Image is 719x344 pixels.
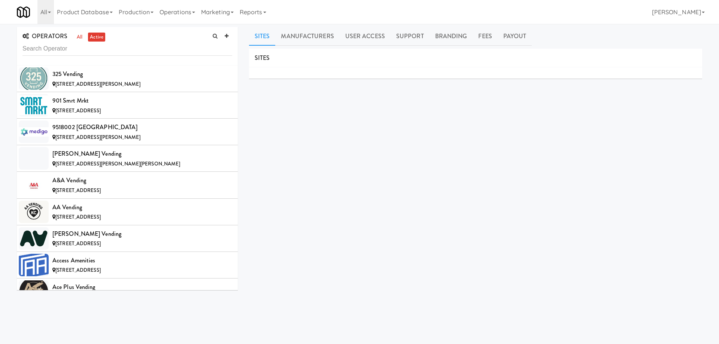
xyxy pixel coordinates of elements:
span: [STREET_ADDRESS] [55,107,101,114]
li: A&A Vending[STREET_ADDRESS] [17,172,238,198]
li: AA Vending[STREET_ADDRESS] [17,199,238,225]
a: Manufacturers [275,27,339,46]
a: User Access [340,27,391,46]
div: 325 Vending [52,69,232,80]
li: Ace Plus Vending[STREET_ADDRESS][PERSON_NAME] [17,278,238,305]
span: [STREET_ADDRESS] [55,213,101,220]
div: 901 Smrt Mrkt [52,95,232,106]
a: Branding [430,27,473,46]
span: [STREET_ADDRESS][PERSON_NAME][PERSON_NAME] [55,160,180,167]
input: Search Operator [22,42,232,56]
div: 9518002 [GEOGRAPHIC_DATA] [52,122,232,133]
span: OPERATORS [22,32,67,40]
a: Sites [249,27,276,46]
li: 325 Vending[STREET_ADDRESS][PERSON_NAME] [17,66,238,92]
li: [PERSON_NAME] Vending[STREET_ADDRESS][PERSON_NAME][PERSON_NAME] [17,145,238,172]
span: SITES [255,54,270,62]
div: AA Vending [52,202,232,213]
span: [STREET_ADDRESS] [55,267,101,274]
img: Micromart [17,6,30,19]
a: all [75,33,84,42]
div: Access Amenities [52,255,232,266]
span: [STREET_ADDRESS] [55,240,101,247]
li: Access Amenities[STREET_ADDRESS] [17,252,238,278]
span: [STREET_ADDRESS][PERSON_NAME] [55,80,140,88]
a: Fees [473,27,497,46]
span: [STREET_ADDRESS][PERSON_NAME] [55,134,140,141]
li: [PERSON_NAME] Vending[STREET_ADDRESS] [17,225,238,252]
span: [STREET_ADDRESS] [55,187,101,194]
div: [PERSON_NAME] Vending [52,148,232,159]
li: 901 Smrt Mrkt[STREET_ADDRESS] [17,92,238,119]
a: Support [391,27,430,46]
li: 9518002 [GEOGRAPHIC_DATA][STREET_ADDRESS][PERSON_NAME] [17,119,238,145]
div: A&A Vending [52,175,232,186]
div: Ace Plus Vending [52,281,232,293]
a: Payout [498,27,532,46]
div: [PERSON_NAME] Vending [52,228,232,240]
a: active [88,33,105,42]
